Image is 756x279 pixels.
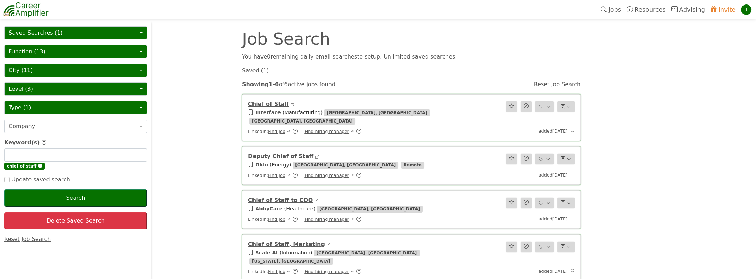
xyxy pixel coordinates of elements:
[255,110,281,115] a: Interface
[314,250,420,256] span: [GEOGRAPHIC_DATA], [GEOGRAPHIC_DATA]
[467,172,579,179] div: added [DATE]
[304,129,349,134] a: Find hiring manager
[4,236,51,242] a: Reset Job Search
[4,120,147,133] button: Company
[268,173,285,178] a: Find job
[300,173,302,178] span: |
[4,101,147,114] button: Type (1)
[741,4,751,15] div: T
[248,153,313,160] a: Deputy Chief of Staff
[668,2,707,18] a: Advising
[242,45,494,124] div: of 6 active jobs found
[317,206,422,213] span: [GEOGRAPHIC_DATA], [GEOGRAPHIC_DATA]
[467,128,579,135] div: added [DATE]
[242,67,269,74] a: Saved (1)
[10,176,70,183] span: Update saved search
[249,258,333,265] span: [US_STATE], [GEOGRAPHIC_DATA]
[304,217,349,222] a: Find hiring manager
[4,163,45,170] span: chief of staff
[401,162,424,169] span: Remote
[534,81,581,88] a: Reset Job Search
[238,53,585,61] div: You have 0 remaining daily email search es to setup. Unlimited saved searches.
[248,197,313,204] a: Chief of Staff to COO
[248,173,366,178] span: LinkedIn:
[293,162,398,169] span: [GEOGRAPHIC_DATA], [GEOGRAPHIC_DATA]
[4,64,147,77] button: City (11)
[324,109,430,116] span: [GEOGRAPHIC_DATA], [GEOGRAPHIC_DATA]
[300,217,302,222] span: |
[624,2,669,18] a: Resources
[304,269,349,274] a: Find hiring manager
[4,212,147,229] button: Delete Saved Search
[248,101,289,107] a: Chief of Staff
[598,2,624,18] a: Jobs
[248,129,366,134] span: LinkedIn:
[255,206,282,211] a: AbbyCare
[270,162,291,168] span: ( Energy )
[248,241,325,247] a: Chief of Staff, Marketing
[268,129,285,134] a: Find job
[4,82,147,96] button: Level (3)
[467,268,579,275] div: added [DATE]
[246,46,283,63] strong: Showing 1 - 6
[467,216,579,223] div: added [DATE]
[300,269,302,274] span: |
[268,269,285,274] a: Find job
[255,250,278,255] a: Scale AI
[255,162,268,168] a: Oklo
[708,2,738,18] a: Invite
[248,269,366,274] span: LinkedIn:
[283,110,323,115] span: ( Manufacturing )
[304,173,349,178] a: Find hiring manager
[4,45,147,58] button: Function (13)
[4,26,147,39] button: Saved Searches (1)
[3,1,49,18] img: career-amplifier-logo.png
[4,189,147,207] button: Search
[38,164,42,169] span: 🅧
[280,250,312,255] span: ( Information )
[248,217,366,222] span: LinkedIn:
[4,139,40,146] span: Keyword(s)
[268,217,285,222] a: Find job
[238,30,498,47] div: Job Search
[249,118,355,125] span: [GEOGRAPHIC_DATA], [GEOGRAPHIC_DATA]
[284,206,315,211] span: ( Healthcare )
[300,129,302,134] span: |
